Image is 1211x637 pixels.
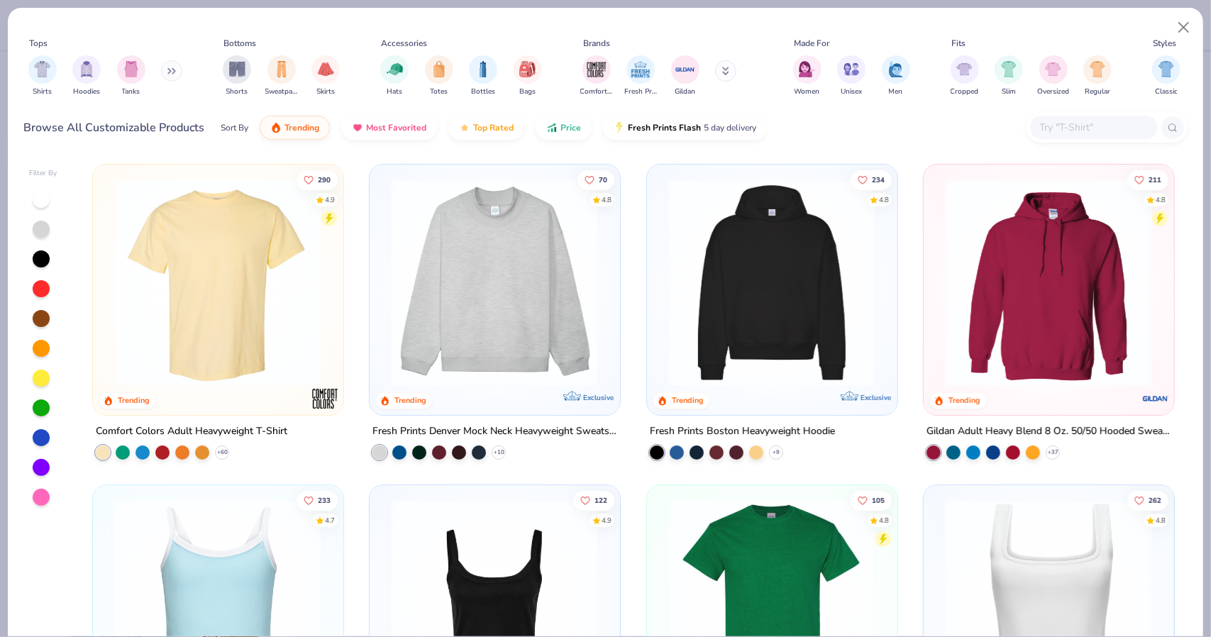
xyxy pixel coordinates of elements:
[1037,55,1069,97] button: filter button
[270,122,282,133] img: trending.gif
[580,55,613,97] div: filter for Comfort Colors
[28,55,57,97] button: filter button
[1039,119,1148,135] input: Try "T-Shirt"
[318,61,334,77] img: Skirts Image
[216,448,227,456] span: + 60
[951,87,979,97] span: Cropped
[841,87,862,97] span: Unisex
[475,61,491,77] img: Bottles Image
[1083,55,1112,97] div: filter for Regular
[630,59,651,80] img: Fresh Prints Image
[469,55,497,97] button: filter button
[448,116,524,140] button: Top Rated
[650,422,835,440] div: Fresh Prints Boston Heavyweight Hoodie
[938,179,1159,387] img: 01756b78-01f6-4cc6-8d8a-3c30c1a0c8ac
[1001,61,1017,77] img: Slim Image
[425,55,453,97] button: filter button
[956,61,973,77] img: Cropped Image
[1048,448,1058,456] span: + 37
[28,55,57,97] div: filter for Shirts
[1127,490,1168,510] button: Like
[1085,87,1110,97] span: Regular
[675,59,696,80] img: Gildan Image
[310,384,338,412] img: Comfort Colors logo
[430,87,448,97] span: Totes
[459,122,470,133] img: TopRated.gif
[837,55,866,97] div: filter for Unisex
[573,490,614,510] button: Like
[661,179,883,387] img: 91acfc32-fd48-4d6b-bdad-a4c1a30ac3fc
[224,37,257,50] div: Bottoms
[380,55,409,97] div: filter for Hats
[580,87,613,97] span: Comfort Colors
[79,61,94,77] img: Hoodies Image
[602,194,612,205] div: 4.8
[773,448,780,456] span: + 9
[799,61,815,77] img: Women Image
[469,55,497,97] div: filter for Bottles
[318,497,331,504] span: 233
[107,179,328,387] img: 029b8af0-80e6-406f-9fdc-fdf898547912
[851,490,892,510] button: Like
[431,61,447,77] img: Totes Image
[1152,55,1180,97] button: filter button
[882,55,910,97] div: filter for Men
[33,87,52,97] span: Shirts
[1083,55,1112,97] button: filter button
[624,87,657,97] span: Fresh Prints
[624,55,657,97] button: filter button
[297,170,338,189] button: Like
[624,55,657,97] div: filter for Fresh Prints
[951,37,966,50] div: Fits
[514,55,542,97] div: filter for Bags
[628,122,701,133] span: Fresh Prints Flash
[951,55,979,97] button: filter button
[223,55,251,97] div: filter for Shorts
[1090,61,1106,77] img: Regular Image
[704,120,756,136] span: 5 day delivery
[1127,170,1168,189] button: Like
[519,87,536,97] span: Bags
[122,87,140,97] span: Tanks
[223,55,251,97] button: filter button
[599,176,607,183] span: 70
[927,422,1171,440] div: Gildan Adult Heavy Blend 8 Oz. 50/50 Hooded Sweatshirt
[995,55,1023,97] div: filter for Slim
[1171,14,1198,41] button: Close
[72,55,101,97] div: filter for Hoodies
[221,121,248,134] div: Sort By
[793,55,822,97] button: filter button
[614,122,625,133] img: flash.gif
[1155,87,1178,97] span: Classic
[341,116,437,140] button: Most Favorited
[602,515,612,526] div: 4.9
[72,55,101,97] button: filter button
[366,122,426,133] span: Most Favorited
[311,55,340,97] div: filter for Skirts
[352,122,363,133] img: most_fav.gif
[117,55,145,97] div: filter for Tanks
[387,61,403,77] img: Hats Image
[328,179,550,387] img: e55d29c3-c55d-459c-bfd9-9b1c499ab3c6
[24,119,205,136] div: Browse All Customizable Products
[226,87,248,97] span: Shorts
[117,55,145,97] button: filter button
[34,61,50,77] img: Shirts Image
[1037,55,1069,97] div: filter for Oversized
[879,194,889,205] div: 4.8
[73,87,100,97] span: Hoodies
[382,37,428,50] div: Accessories
[265,55,298,97] div: filter for Sweatpants
[274,61,289,77] img: Sweatpants Image
[1149,497,1161,504] span: 262
[1141,384,1170,412] img: Gildan logo
[471,87,495,97] span: Bottles
[318,176,331,183] span: 290
[794,37,829,50] div: Made For
[316,87,335,97] span: Skirts
[384,179,605,387] img: f5d85501-0dbb-4ee4-b115-c08fa3845d83
[872,176,885,183] span: 234
[123,61,139,77] img: Tanks Image
[536,116,592,140] button: Price
[494,448,504,456] span: + 10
